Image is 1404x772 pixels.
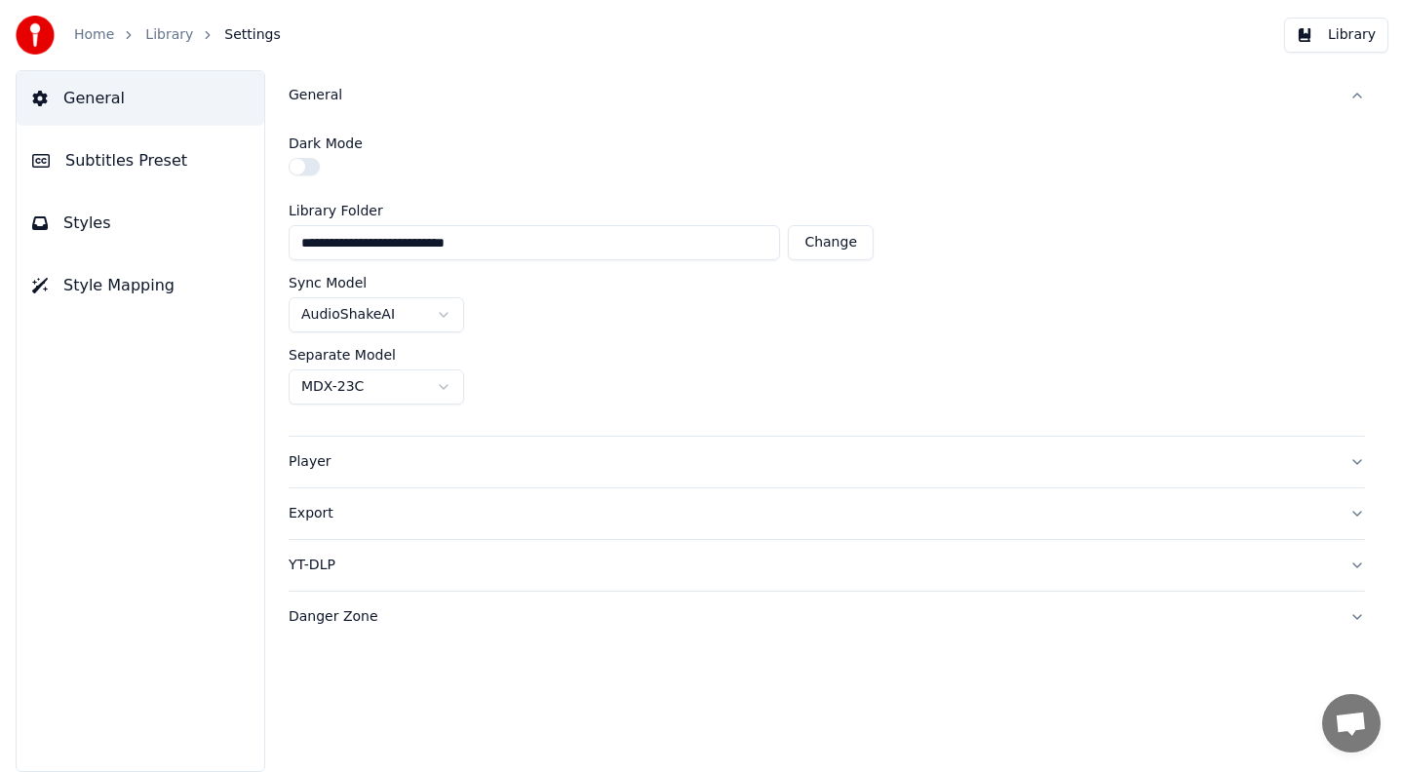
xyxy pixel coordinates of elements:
[289,86,1334,105] div: General
[788,225,874,260] button: Change
[289,437,1365,487] button: Player
[145,25,193,45] a: Library
[1284,18,1388,53] button: Library
[289,204,874,217] label: Library Folder
[289,504,1334,523] div: Export
[16,16,55,55] img: youka
[17,196,264,251] button: Styles
[17,71,264,126] button: General
[1322,694,1381,753] div: Öppna chatt
[63,274,175,297] span: Style Mapping
[224,25,280,45] span: Settings
[289,452,1334,472] div: Player
[63,87,125,110] span: General
[289,592,1365,642] button: Danger Zone
[289,276,367,289] label: Sync Model
[289,136,363,150] label: Dark Mode
[74,25,281,45] nav: breadcrumb
[289,348,396,362] label: Separate Model
[17,258,264,313] button: Style Mapping
[65,149,187,173] span: Subtitles Preset
[17,134,264,188] button: Subtitles Preset
[63,212,111,235] span: Styles
[289,488,1365,539] button: Export
[289,556,1334,575] div: YT-DLP
[289,121,1365,436] div: General
[289,70,1365,121] button: General
[74,25,114,45] a: Home
[289,607,1334,627] div: Danger Zone
[289,540,1365,591] button: YT-DLP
